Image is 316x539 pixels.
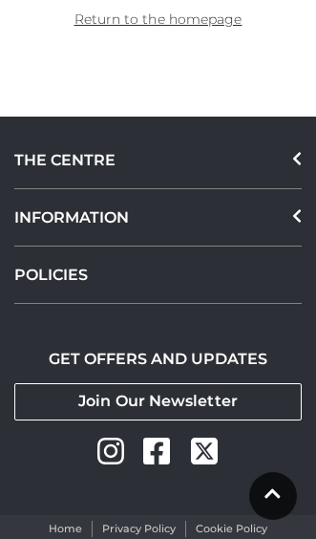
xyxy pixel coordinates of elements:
a: POLICIES [14,247,302,304]
a: Join Our Newsletter [14,383,302,420]
h2: GET OFFERS AND UPDATES [49,350,267,368]
a: Cookie Policy [196,521,267,537]
div: THE CENTRE [14,132,302,189]
a: Return to the homepage [74,11,242,28]
a: Privacy Policy [102,521,176,537]
a: Home [49,521,82,537]
div: INFORMATION [14,189,302,247]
